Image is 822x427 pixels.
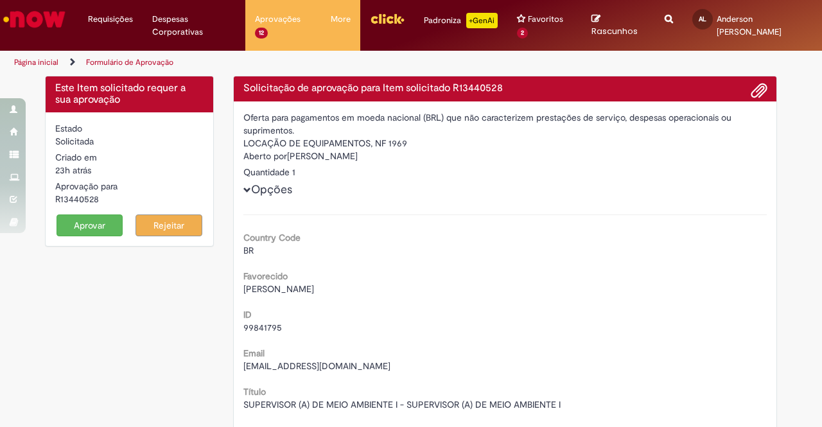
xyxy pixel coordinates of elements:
[255,28,268,39] span: 12
[243,83,767,94] h4: Solicitação de aprovação para Item solicitado R13440528
[243,322,282,333] span: 99841795
[55,193,204,205] div: R13440528
[255,13,301,26] span: Aprovações
[55,151,97,164] label: Criado em
[243,232,301,243] b: Country Code
[243,166,767,179] div: Quantidade 1
[528,13,563,26] span: Favoritos
[86,57,173,67] a: Formulário de Aprovação
[243,309,252,320] b: ID
[243,270,288,282] b: Favorecido
[243,150,767,166] div: [PERSON_NAME]
[1,6,67,32] img: ServiceNow
[591,13,645,37] a: Rascunhos
[717,13,782,37] span: Anderson [PERSON_NAME]
[55,164,91,176] time: 28/08/2025 17:11:31
[55,83,204,105] h4: Este Item solicitado requer a sua aprovação
[243,360,390,372] span: [EMAIL_ADDRESS][DOMAIN_NAME]
[55,164,91,176] span: 23h atrás
[243,347,265,359] b: Email
[243,399,561,410] span: SUPERVISOR (A) DE MEIO AMBIENTE I - SUPERVISOR (A) DE MEIO AMBIENTE I
[243,386,266,397] b: Título
[591,25,638,37] span: Rascunhos
[370,9,405,28] img: click_logo_yellow_360x200.png
[243,245,254,256] span: BR
[424,13,498,28] div: Padroniza
[14,57,58,67] a: Página inicial
[699,15,706,23] span: AL
[466,13,498,28] p: +GenAi
[243,111,767,137] div: Oferta para pagamentos em moeda nacional (BRL) que não caracterizem prestações de serviço, despes...
[517,28,528,39] span: 2
[152,13,236,39] span: Despesas Corporativas
[55,164,204,177] div: 28/08/2025 17:11:31
[55,135,204,148] div: Solicitada
[243,283,314,295] span: [PERSON_NAME]
[55,122,82,135] label: Estado
[331,13,351,26] span: More
[243,137,767,150] div: LOCAÇÃO DE EQUIPAMENTOS, NF 1969
[57,214,123,236] button: Aprovar
[243,150,287,162] label: Aberto por
[10,51,538,74] ul: Trilhas de página
[55,180,118,193] label: Aprovação para
[88,13,133,26] span: Requisições
[136,214,202,236] button: Rejeitar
